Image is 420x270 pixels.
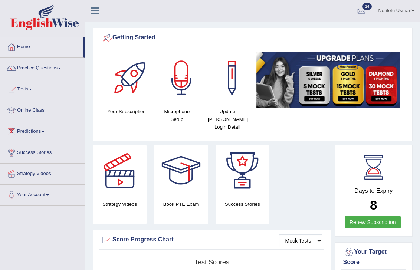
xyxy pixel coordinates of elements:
[0,185,85,203] a: Your Account
[370,198,377,212] b: 8
[0,142,85,161] a: Success Stories
[0,100,85,119] a: Online Class
[105,108,148,115] h4: Your Subscription
[343,247,404,267] div: Your Target Score
[343,188,404,194] h4: Days to Expiry
[0,164,85,182] a: Strategy Videos
[0,58,85,76] a: Practice Questions
[155,108,198,123] h4: Microphone Setup
[362,3,372,10] span: 14
[101,234,322,246] div: Score Progress Chart
[256,52,400,108] img: small5.jpg
[206,108,249,131] h4: Update [PERSON_NAME] Login Detail
[101,32,404,43] div: Getting Started
[194,259,229,266] tspan: Test scores
[154,200,208,208] h4: Book PTE Exam
[93,200,147,208] h4: Strategy Videos
[216,200,269,208] h4: Success Stories
[0,37,83,55] a: Home
[0,121,85,140] a: Predictions
[0,79,85,98] a: Tests
[345,216,401,228] a: Renew Subscription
